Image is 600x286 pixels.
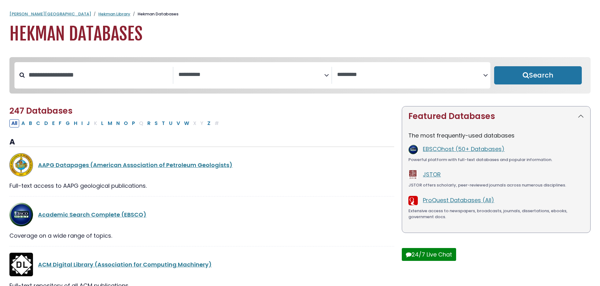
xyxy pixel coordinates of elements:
button: 24/7 Live Chat [402,248,456,261]
button: Filter Results Z [205,119,212,127]
li: Hekman Databases [130,11,178,17]
a: JSTOR [423,170,441,178]
h1: Hekman Databases [9,24,591,45]
button: Filter Results B [27,119,34,127]
button: Filter Results S [153,119,160,127]
button: Submit for Search Results [494,66,582,84]
nav: Search filters [9,57,591,94]
input: Search database by title or keyword [25,70,173,80]
a: ProQuest Databases (All) [423,196,494,204]
button: Filter Results O [122,119,130,127]
button: Filter Results L [99,119,106,127]
button: Filter Results N [114,119,122,127]
button: Filter Results U [167,119,174,127]
textarea: Search [337,72,483,78]
button: Filter Results J [85,119,92,127]
button: Filter Results P [130,119,137,127]
button: Filter Results W [182,119,191,127]
nav: breadcrumb [9,11,591,17]
a: Academic Search Complete (EBSCO) [38,211,146,219]
button: Filter Results D [42,119,50,127]
button: Filter Results C [34,119,42,127]
h3: A [9,138,394,147]
a: AAPG Datapages (American Association of Petroleum Geologists) [38,161,232,169]
span: 247 Databases [9,105,73,116]
p: The most frequently-used databases [408,131,584,140]
a: Hekman Library [98,11,130,17]
button: Filter Results G [64,119,72,127]
button: Filter Results A [19,119,27,127]
button: Filter Results E [50,119,57,127]
textarea: Search [178,72,325,78]
button: Filter Results T [160,119,167,127]
div: Powerful platform with full-text databases and popular information. [408,157,584,163]
button: All [9,119,19,127]
button: Filter Results R [145,119,152,127]
div: Full-text access to AAPG geological publications. [9,181,394,190]
button: Filter Results V [175,119,182,127]
a: ACM Digital Library (Association for Computing Machinery) [38,261,212,268]
div: Extensive access to newspapers, broadcasts, journals, dissertations, ebooks, government docs. [408,208,584,220]
button: Filter Results I [79,119,85,127]
div: JSTOR offers scholarly, peer-reviewed journals across numerous disciplines. [408,182,584,188]
button: Filter Results F [57,119,63,127]
div: Alpha-list to filter by first letter of database name [9,119,221,127]
button: Filter Results H [72,119,79,127]
button: Featured Databases [402,106,590,126]
a: EBSCOhost (50+ Databases) [423,145,505,153]
button: Filter Results M [106,119,114,127]
div: Coverage on a wide range of topics. [9,231,394,240]
a: [PERSON_NAME][GEOGRAPHIC_DATA] [9,11,91,17]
